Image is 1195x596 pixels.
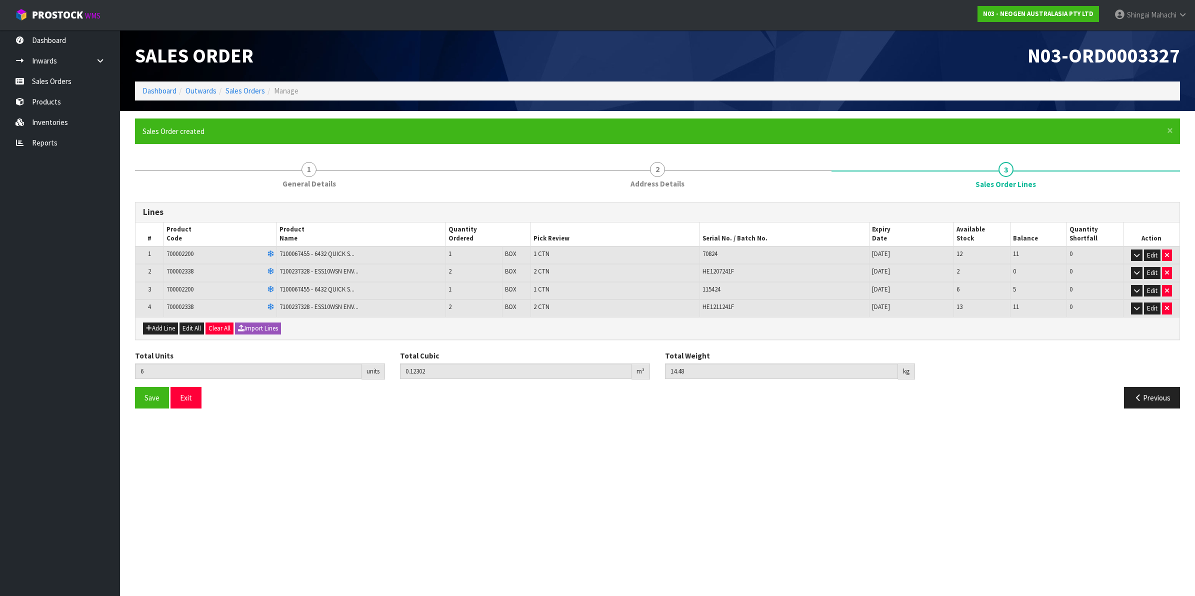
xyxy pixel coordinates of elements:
[702,267,734,275] span: HE1207241F
[1013,249,1019,258] span: 11
[142,86,176,95] a: Dashboard
[702,249,717,258] span: 70824
[279,249,354,258] span: 7100067455 - 6432 QUICK S...
[956,267,959,275] span: 2
[166,267,193,275] span: 700002338
[279,285,354,293] span: 7100067455 - 6432 QUICK S...
[665,350,710,361] label: Total Weight
[869,222,953,246] th: Expiry Date
[274,86,298,95] span: Manage
[148,302,151,311] span: 4
[85,11,100,20] small: WMS
[446,222,530,246] th: Quantity Ordered
[361,363,385,379] div: units
[630,178,684,189] span: Address Details
[448,302,451,311] span: 2
[400,350,439,361] label: Total Cubic
[135,194,1180,416] span: Sales Order Lines
[301,162,316,177] span: 1
[135,363,361,379] input: Total Units
[872,302,890,311] span: [DATE]
[505,302,516,311] span: BOX
[1127,10,1149,19] span: Shingai
[1069,285,1072,293] span: 0
[267,268,274,275] i: Frozen Goods
[1013,302,1019,311] span: 11
[1069,249,1072,258] span: 0
[1066,222,1123,246] th: Quantity Shortfall
[15,8,27,21] img: cube-alt.png
[32,8,83,21] span: ProStock
[1069,267,1072,275] span: 0
[956,249,962,258] span: 12
[1144,302,1160,314] button: Edit
[448,285,451,293] span: 1
[135,43,253,68] span: Sales Order
[1123,222,1179,246] th: Action
[1027,43,1180,68] span: N03-ORD0003327
[135,222,163,246] th: #
[533,249,549,258] span: 1 CTN
[135,350,173,361] label: Total Units
[975,179,1036,189] span: Sales Order Lines
[135,387,169,408] button: Save
[505,249,516,258] span: BOX
[1167,123,1173,137] span: ×
[650,162,665,177] span: 2
[166,302,193,311] span: 700002338
[235,322,281,334] button: Import Lines
[148,267,151,275] span: 2
[872,285,890,293] span: [DATE]
[665,363,898,379] input: Total Weight
[872,267,890,275] span: [DATE]
[276,222,446,246] th: Product Name
[225,86,265,95] a: Sales Orders
[505,285,516,293] span: BOX
[143,322,178,334] button: Add Line
[163,222,276,246] th: Product Code
[1069,302,1072,311] span: 0
[533,267,549,275] span: 2 CTN
[533,285,549,293] span: 1 CTN
[448,249,451,258] span: 1
[1144,267,1160,279] button: Edit
[956,302,962,311] span: 13
[282,178,336,189] span: General Details
[170,387,201,408] button: Exit
[185,86,216,95] a: Outwards
[1013,285,1016,293] span: 5
[702,285,720,293] span: 115424
[205,322,233,334] button: Clear All
[143,207,1172,217] h3: Lines
[267,304,274,310] i: Frozen Goods
[1010,222,1066,246] th: Balance
[279,302,358,311] span: 7100237328 - ESS10WSN ENV...
[956,285,959,293] span: 6
[400,363,631,379] input: Total Cubic
[872,249,890,258] span: [DATE]
[1144,249,1160,261] button: Edit
[267,251,274,257] i: Frozen Goods
[702,302,734,311] span: HE1211241F
[1013,267,1016,275] span: 0
[144,393,159,402] span: Save
[983,9,1093,18] strong: N03 - NEOGEN AUSTRALASIA PTY LTD
[142,126,204,136] span: Sales Order created
[1144,285,1160,297] button: Edit
[448,267,451,275] span: 2
[1151,10,1176,19] span: Mahachi
[505,267,516,275] span: BOX
[179,322,204,334] button: Edit All
[998,162,1013,177] span: 3
[530,222,700,246] th: Pick Review
[533,302,549,311] span: 2 CTN
[148,285,151,293] span: 3
[148,249,151,258] span: 1
[267,286,274,293] i: Frozen Goods
[1124,387,1180,408] button: Previous
[166,249,193,258] span: 700002200
[954,222,1010,246] th: Available Stock
[166,285,193,293] span: 700002200
[898,363,915,379] div: kg
[631,363,650,379] div: m³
